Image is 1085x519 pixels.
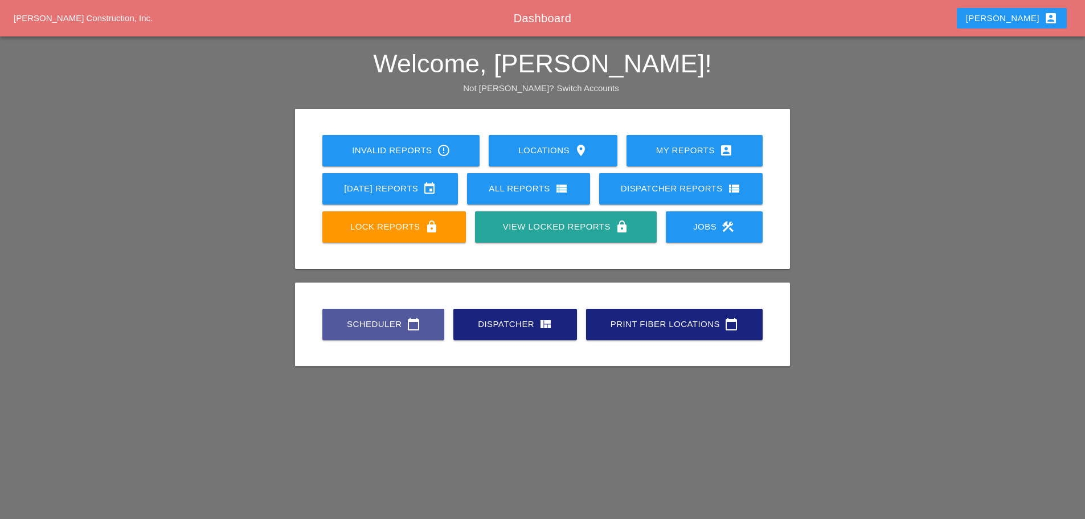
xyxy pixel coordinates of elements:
[489,135,617,166] a: Locations
[14,13,153,23] a: [PERSON_NAME] Construction, Inc.
[1044,11,1058,25] i: account_box
[966,11,1058,25] div: [PERSON_NAME]
[485,182,572,195] div: All Reports
[604,317,744,331] div: Print Fiber Locations
[407,317,420,331] i: calendar_today
[645,144,744,157] div: My Reports
[467,173,590,205] a: All Reports
[322,135,480,166] a: Invalid Reports
[574,144,588,157] i: location_on
[555,182,568,195] i: view_list
[475,211,656,243] a: View Locked Reports
[425,220,439,234] i: lock
[341,182,440,195] div: [DATE] Reports
[322,309,444,340] a: Scheduler
[721,220,735,234] i: construction
[453,309,577,340] a: Dispatcher
[322,173,458,205] a: [DATE] Reports
[463,83,554,93] span: Not [PERSON_NAME]?
[472,317,559,331] div: Dispatcher
[507,144,599,157] div: Locations
[423,182,436,195] i: event
[341,317,426,331] div: Scheduler
[586,309,763,340] a: Print Fiber Locations
[341,220,448,234] div: Lock Reports
[437,144,451,157] i: error_outline
[514,12,571,24] span: Dashboard
[957,8,1067,28] button: [PERSON_NAME]
[627,135,763,166] a: My Reports
[615,220,629,234] i: lock
[539,317,552,331] i: view_quilt
[322,211,466,243] a: Lock Reports
[493,220,638,234] div: View Locked Reports
[724,317,738,331] i: calendar_today
[557,83,619,93] a: Switch Accounts
[727,182,741,195] i: view_list
[599,173,763,205] a: Dispatcher Reports
[341,144,461,157] div: Invalid Reports
[617,182,744,195] div: Dispatcher Reports
[684,220,744,234] div: Jobs
[719,144,733,157] i: account_box
[666,211,763,243] a: Jobs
